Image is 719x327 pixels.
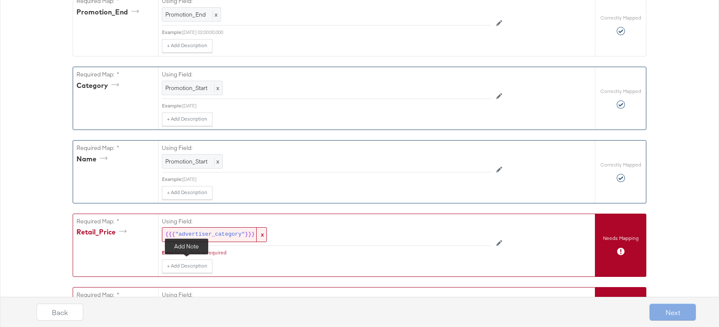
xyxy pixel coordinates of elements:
[76,70,155,79] label: Required Map: *
[600,88,641,95] label: Correctly Mapped
[603,235,639,242] label: Needs Mapping
[76,227,130,237] div: Retail_Price
[182,29,491,36] div: [DATE] 02:00:00.000
[76,217,155,226] label: Required Map: *
[162,113,212,126] button: + Add Description
[162,176,182,183] div: Example:
[214,158,219,165] span: x
[165,11,206,18] span: Promotion_End
[76,81,122,90] div: Category
[162,39,212,53] button: + Add Description
[212,11,218,18] span: x
[162,259,212,273] button: + Add Description
[162,217,491,226] label: Using Field:
[165,158,207,165] span: Promotion_Start
[174,249,491,256] div: Retail_Price is required
[214,84,219,92] span: x
[76,144,155,152] label: Required Map: *
[256,228,266,242] span: x
[162,102,182,109] div: Example:
[37,304,83,321] button: Back
[182,176,491,183] div: [DATE]
[162,144,491,152] label: Using Field:
[600,161,641,168] label: Correctly Mapped
[76,7,142,17] div: Promotion_End
[76,154,110,164] div: Name
[162,249,174,256] div: Error:
[600,14,641,21] label: Correctly Mapped
[245,231,255,239] span: }}}
[182,102,491,109] div: [DATE]
[165,84,207,92] span: Promotion_Start
[165,231,175,239] span: {{{
[175,231,245,239] span: "advertiser_category"
[162,70,491,79] label: Using Field:
[162,29,182,36] div: Example:
[162,186,212,200] button: + Add Description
